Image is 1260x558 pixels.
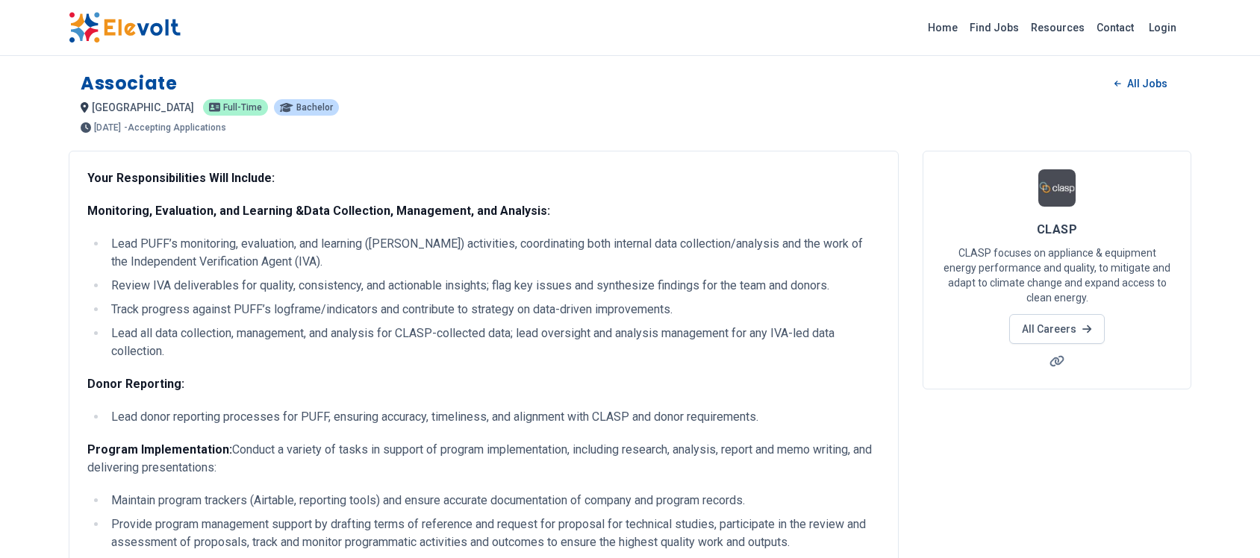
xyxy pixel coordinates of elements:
li: Track progress against PUFF’s logframe/indicators and contribute to strategy on data-driven impro... [107,301,880,319]
strong: Donor Reporting: [87,377,184,391]
span: Bachelor [296,103,333,112]
img: CLASP [1038,169,1076,207]
li: Maintain program trackers (Airtable, reporting tools) and ensure accurate documentation of compan... [107,492,880,510]
a: Contact [1091,16,1140,40]
li: Lead donor reporting processes for PUFF, ensuring accuracy, timeliness, and alignment with CLASP ... [107,408,880,426]
img: Elevolt [69,12,181,43]
li: Lead PUFF’s monitoring, evaluation, and learning ([PERSON_NAME]) activities, coordinating both in... [107,235,880,271]
a: All Jobs [1102,72,1179,95]
strong: Data Collection, Management, and Analysis: [304,204,550,218]
strong: Your Responsibilities Will Include: [87,171,275,185]
li: Review IVA deliverables for quality, consistency, and actionable insights; flag key issues and sy... [107,277,880,295]
a: Resources [1025,16,1091,40]
p: Conduct a variety of tasks in support of program implementation, including research, analysis, re... [87,441,880,477]
strong: Monitoring, Evaluation, and Learning & [87,204,304,218]
p: - Accepting Applications [124,123,226,132]
a: Login [1140,13,1185,43]
span: [GEOGRAPHIC_DATA] [92,101,194,113]
span: Full-time [223,103,262,112]
span: CLASP [1037,222,1077,236]
strong: Program Implementation: [87,442,232,457]
a: Home [922,16,964,40]
span: [DATE] [94,123,121,132]
li: Lead all data collection, management, and analysis for CLASP-collected data; lead oversight and a... [107,325,880,360]
h1: Associate [81,72,177,95]
p: CLASP focuses on appliance & equipment energy performance and quality, to mitigate and adapt to c... [941,245,1173,305]
a: Find Jobs [964,16,1025,40]
a: All Careers [1009,314,1104,344]
li: Provide program management support by drafting terms of reference and request for proposal for te... [107,515,880,551]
